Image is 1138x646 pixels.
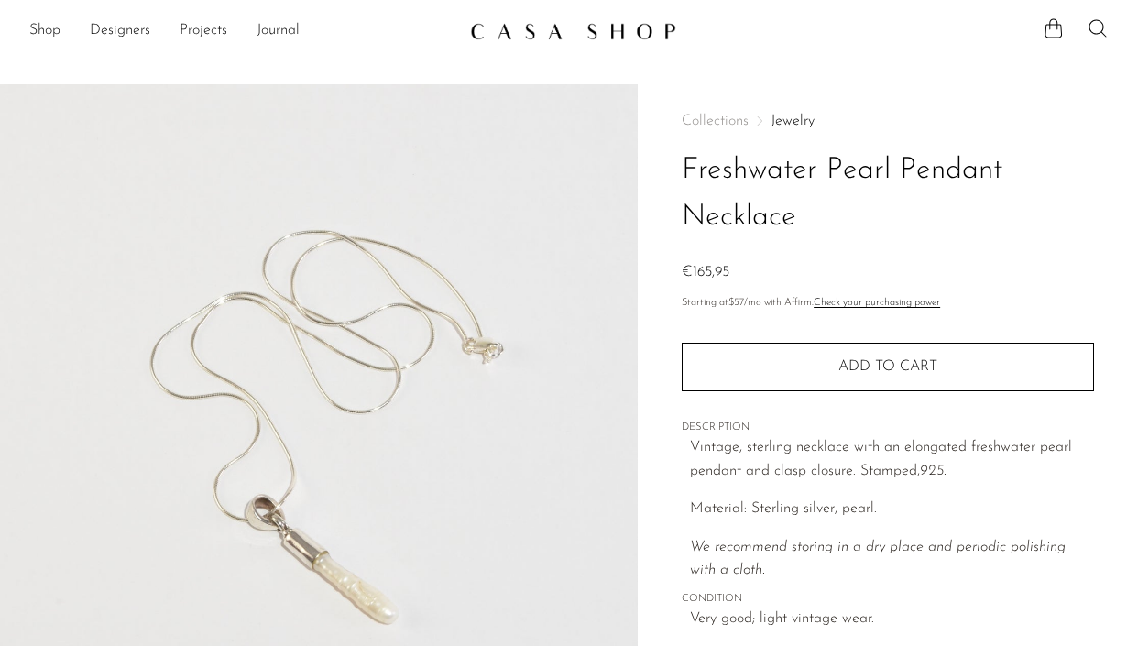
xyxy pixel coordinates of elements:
[682,114,749,128] span: Collections
[682,343,1094,390] button: Add to cart
[682,148,1094,241] h1: Freshwater Pearl Pendant Necklace
[690,436,1094,483] p: Vintage, sterling necklace with an elongated freshwater pearl pendant and clasp closure. Stamped,
[814,298,940,308] a: Check your purchasing power - Learn more about Affirm Financing (opens in modal)
[682,265,729,279] span: €165,95
[771,114,815,128] a: Jewelry
[838,359,937,374] span: Add to cart
[690,540,1066,578] i: We recommend storing in a dry place and periodic polishing with a cloth.
[682,295,1094,312] p: Starting at /mo with Affirm.
[257,19,300,43] a: Journal
[682,591,1094,608] span: CONDITION
[90,19,150,43] a: Designers
[690,608,1094,631] span: Very good; light vintage wear.
[728,298,744,308] span: $57
[690,498,1094,521] p: Material: Sterling silver, pearl.
[180,19,227,43] a: Projects
[29,16,455,47] ul: NEW HEADER MENU
[920,464,947,478] em: 925.
[29,16,455,47] nav: Desktop navigation
[682,114,1094,128] nav: Breadcrumbs
[29,19,60,43] a: Shop
[682,420,1094,436] span: DESCRIPTION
